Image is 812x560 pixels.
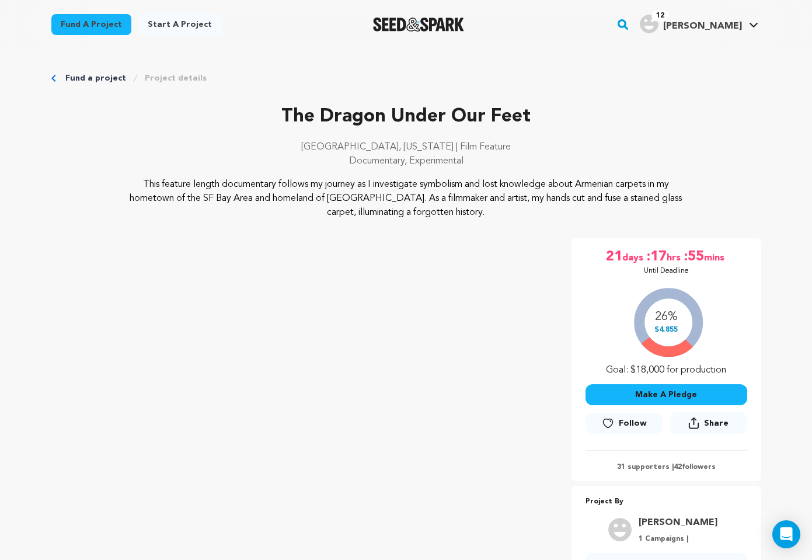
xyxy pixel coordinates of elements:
span: :55 [683,248,704,266]
span: mins [704,248,727,266]
span: 42 [674,464,682,471]
img: user.png [640,15,658,33]
span: Share [670,412,747,439]
img: user.png [608,518,632,541]
span: Follow [619,418,647,429]
button: Follow [586,413,663,434]
p: 31 supporters | followers [586,462,747,472]
span: days [622,248,646,266]
span: [PERSON_NAME] [663,22,742,31]
p: Documentary, Experimental [51,154,761,168]
p: 1 Campaigns | [639,534,717,544]
a: Fund a project [51,14,131,35]
span: 12 [651,10,669,22]
p: Project By [586,495,747,509]
a: Project details [145,72,207,84]
a: Start a project [138,14,221,35]
div: Tara B.'s Profile [640,15,742,33]
span: Tara B.'s Profile [637,12,761,37]
div: Open Intercom Messenger [772,520,800,548]
button: Make A Pledge [586,384,747,405]
a: Fund a project [65,72,126,84]
img: Seed&Spark Logo Dark Mode [373,18,465,32]
span: Share [704,418,729,429]
p: [GEOGRAPHIC_DATA], [US_STATE] | Film Feature [51,140,761,154]
p: The Dragon Under Our Feet [51,103,761,131]
div: Breadcrumb [51,72,761,84]
span: :17 [646,248,667,266]
span: 21 [606,248,622,266]
a: Seed&Spark Homepage [373,18,465,32]
button: Share [670,412,747,434]
p: Until Deadline [644,266,689,276]
p: This feature length documentary follows my journey as I investigate symbolism and lost knowledge ... [122,178,690,220]
span: hrs [667,248,683,266]
a: Goto Tara Baghdassarian profile [639,516,717,530]
a: Tara B.'s Profile [637,12,761,33]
